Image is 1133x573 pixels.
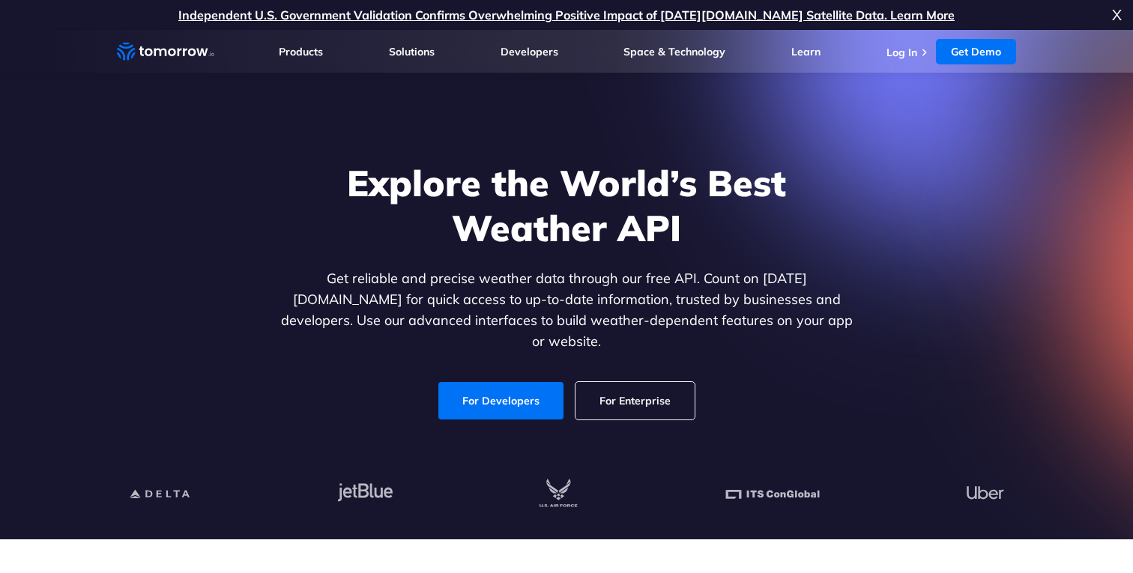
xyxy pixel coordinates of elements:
[936,39,1016,64] a: Get Demo
[575,382,695,419] a: For Enterprise
[178,7,955,22] a: Independent U.S. Government Validation Confirms Overwhelming Positive Impact of [DATE][DOMAIN_NAM...
[389,45,435,58] a: Solutions
[277,160,856,250] h1: Explore the World’s Best Weather API
[277,268,856,352] p: Get reliable and precise weather data through our free API. Count on [DATE][DOMAIN_NAME] for quic...
[886,46,917,59] a: Log In
[279,45,323,58] a: Products
[501,45,558,58] a: Developers
[791,45,821,58] a: Learn
[117,40,214,63] a: Home link
[623,45,725,58] a: Space & Technology
[438,382,564,419] a: For Developers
